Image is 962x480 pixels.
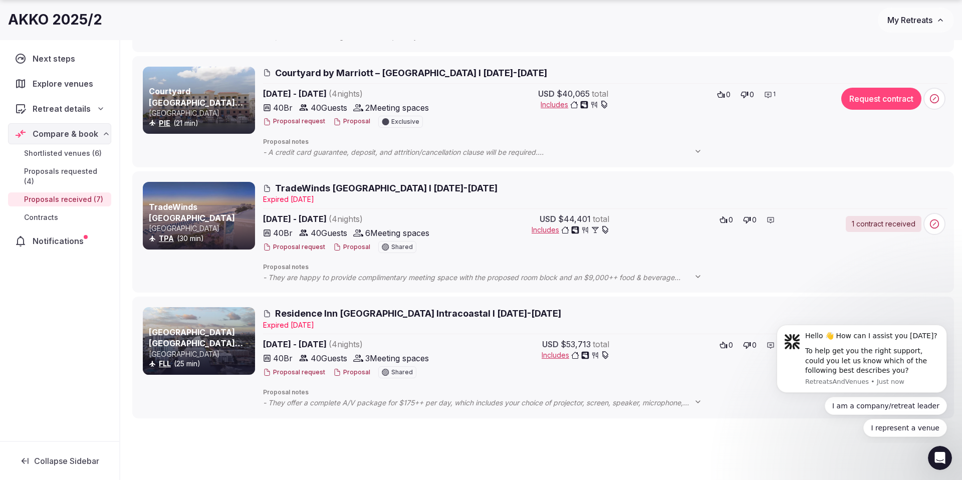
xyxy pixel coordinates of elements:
[391,369,413,375] span: Shared
[33,128,98,140] span: Compare & book
[8,48,111,69] a: Next steps
[24,166,107,186] span: Proposals requested (4)
[159,359,171,368] a: FLL
[34,456,99,466] span: Collapse Sidebar
[263,263,947,272] span: Proposal notes
[263,243,325,252] button: Proposal request
[24,194,103,204] span: Proposals received (7)
[541,100,608,110] button: Includes
[311,227,347,239] span: 40 Guests
[8,192,111,206] a: Proposals received (7)
[149,233,253,244] div: (30 min)
[738,88,757,102] button: 0
[8,230,111,252] a: Notifications
[33,235,88,247] span: Notifications
[263,338,439,350] span: [DATE] - [DATE]
[149,118,253,128] div: (21 min)
[159,119,170,127] a: PIE
[841,88,921,110] button: Request contract
[263,273,712,283] span: - They are happy to provide complimentary meeting space with the proposed room block and an $9,00...
[593,338,609,350] span: total
[311,352,347,364] span: 40 Guests
[159,118,170,128] button: PIE
[33,78,97,90] span: Explore venues
[8,10,102,30] h1: AKKO 2025/2
[263,368,325,377] button: Proposal request
[263,138,947,146] span: Proposal notes
[729,215,733,225] span: 0
[149,108,253,118] p: [GEOGRAPHIC_DATA]
[542,338,559,350] span: USD
[159,234,174,243] a: TPA
[8,73,111,94] a: Explore venues
[750,90,754,100] span: 0
[542,350,609,360] button: Includes
[592,88,608,100] span: total
[532,225,609,235] button: Includes
[557,88,590,100] span: $40,065
[887,15,932,25] span: My Retreats
[878,8,954,33] button: My Retreats
[846,216,921,232] a: 1 contract received
[391,244,413,250] span: Shared
[263,194,947,204] div: Expire d [DATE]
[726,90,731,100] span: 0
[149,327,243,371] a: [GEOGRAPHIC_DATA] [GEOGRAPHIC_DATA] Intracoastal/Il [GEOGRAPHIC_DATA]
[149,223,253,233] p: [GEOGRAPHIC_DATA]
[273,227,293,239] span: 40 Br
[24,148,102,158] span: Shortlisted venues (6)
[24,212,58,222] span: Contracts
[716,338,736,352] button: 0
[538,88,555,100] span: USD
[8,146,111,160] a: Shortlisted venues (6)
[365,102,429,114] span: 2 Meeting spaces
[273,102,293,114] span: 40 Br
[275,67,547,79] span: Courtyard by Marriott – [GEOGRAPHIC_DATA] I [DATE]-[DATE]
[333,243,370,252] button: Proposal
[275,307,561,320] span: Residence Inn [GEOGRAPHIC_DATA] Intracoastal I [DATE]-[DATE]
[762,316,962,443] iframe: Intercom notifications message
[273,352,293,364] span: 40 Br
[593,213,609,225] span: total
[716,213,736,227] button: 0
[329,89,363,99] span: ( 4 night s )
[159,233,174,244] button: TPA
[263,88,439,100] span: [DATE] - [DATE]
[333,368,370,377] button: Proposal
[8,164,111,188] a: Proposals requested (4)
[714,88,734,102] button: 0
[540,213,556,225] span: USD
[263,213,439,225] span: [DATE] - [DATE]
[263,398,712,408] span: - They offer a complete A/V package for $175++ per day, which includes your choice of projector, ...
[159,359,171,369] button: FLL
[149,202,235,223] a: TradeWinds [GEOGRAPHIC_DATA]
[33,103,91,115] span: Retreat details
[333,117,370,126] button: Proposal
[33,53,79,65] span: Next steps
[275,182,498,194] span: TradeWinds [GEOGRAPHIC_DATA] I [DATE]-[DATE]
[8,450,111,472] button: Collapse Sidebar
[752,215,757,225] span: 0
[740,338,760,352] button: 0
[928,446,952,470] iframe: Intercom live chat
[740,213,760,227] button: 0
[311,102,347,114] span: 40 Guests
[365,227,429,239] span: 6 Meeting spaces
[149,349,253,359] p: [GEOGRAPHIC_DATA]
[561,338,591,350] span: $53,713
[729,340,733,350] span: 0
[391,119,419,125] span: Exclusive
